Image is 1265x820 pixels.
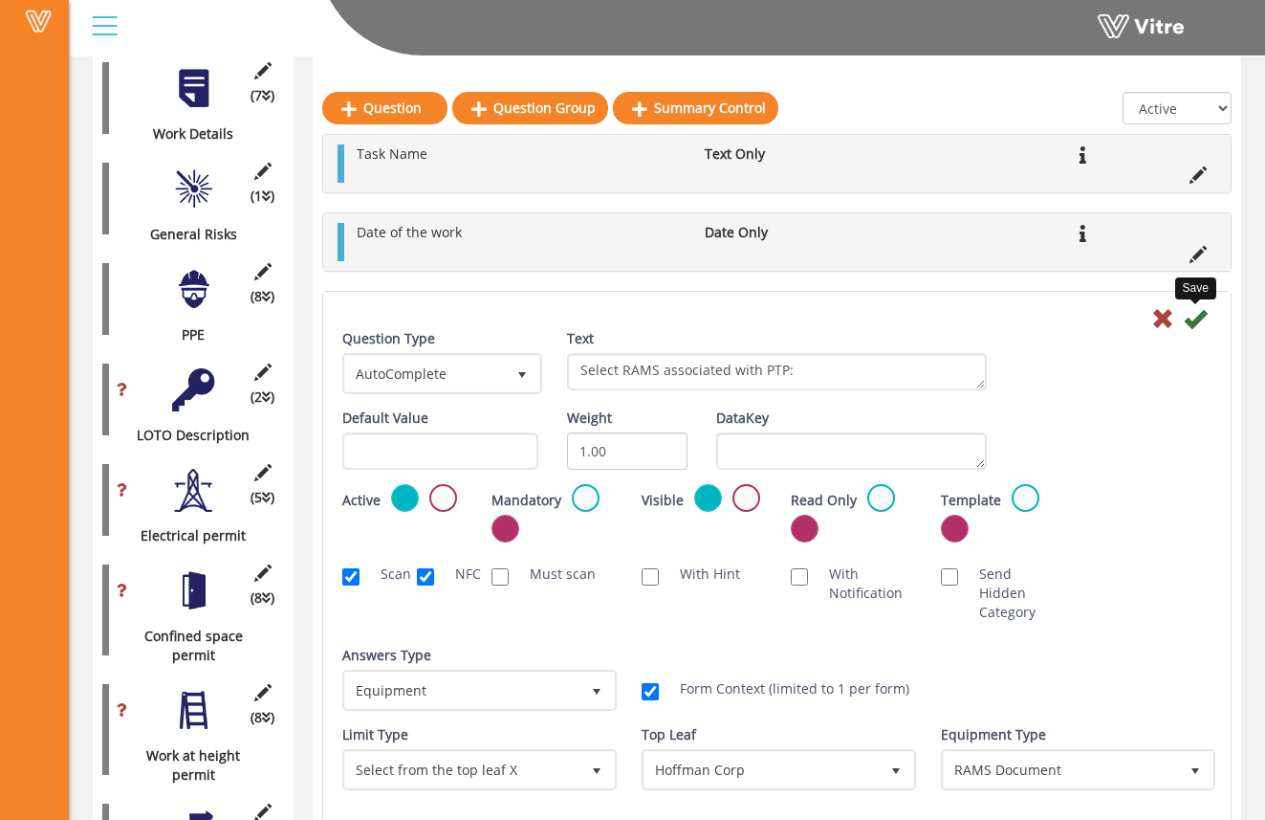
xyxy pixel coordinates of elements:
span: Task Name [357,144,427,163]
span: select [505,356,539,390]
label: Question Type [342,329,435,348]
input: Send Hidden Category [941,568,958,586]
span: (8 ) [251,287,274,306]
span: RAMS Document [944,752,1178,787]
label: Answers Type [342,646,431,665]
input: Scan [342,568,360,586]
div: PPE [102,325,270,344]
span: select [579,673,614,707]
input: With Hint [642,568,659,586]
div: LOTO Description [102,426,270,445]
label: Visible [642,491,684,510]
a: Summary Control [613,92,778,124]
label: Default Value [342,409,428,428]
span: (8 ) [251,588,274,608]
a: Question Group [452,92,608,124]
div: Save [1175,277,1216,299]
span: select [879,752,913,787]
textarea: Select RAMS associated with PTP: [567,353,988,390]
span: Hoffman Corp [644,752,879,787]
span: (8 ) [251,708,274,727]
div: Work Details [102,124,270,144]
input: Must scan [491,568,509,586]
label: Top Leaf [642,725,696,744]
a: Question [322,92,447,124]
span: select [1178,752,1212,787]
li: Date Only [695,223,825,242]
label: Equipment Type [941,725,1046,744]
span: Equipment [345,673,579,707]
li: Text Only [695,144,825,164]
label: DataKey [716,409,769,428]
label: Template [941,491,1001,510]
div: Work at height permit [102,746,270,785]
input: Form Context (limited to 1 per form) [642,683,659,700]
label: Active [342,491,381,510]
label: Send Hidden Category [960,565,1061,622]
label: Must scan [511,565,596,584]
label: Form Context (limited to 1 per form) [661,679,909,698]
span: (1 ) [251,187,274,206]
label: NFC [436,565,463,584]
label: With Notification [810,565,911,603]
span: Select from the top leaf X [345,752,579,787]
input: NFC [417,568,434,586]
span: AutoComplete [345,356,505,390]
label: Scan [361,565,388,584]
span: (7 ) [251,86,274,105]
span: (2 ) [251,388,274,407]
span: (5 ) [251,488,274,507]
div: Electrical permit [102,526,270,545]
span: Date of the work [357,223,462,241]
div: Confined space permit [102,627,270,665]
div: General Risks [102,225,270,244]
label: Weight [567,409,612,428]
label: Limit Type [342,725,408,744]
label: Text [567,329,594,348]
label: Read Only [791,491,857,510]
label: Mandatory [491,491,561,510]
input: With Notification [791,568,808,586]
span: select [579,752,614,787]
label: With Hint [661,565,740,584]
